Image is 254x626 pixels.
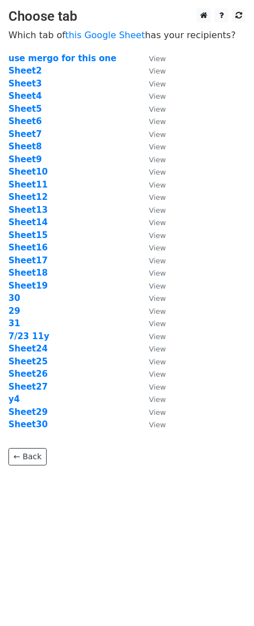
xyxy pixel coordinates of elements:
[8,205,48,215] a: Sheet13
[149,383,166,391] small: View
[8,293,20,303] a: 30
[149,395,166,404] small: View
[8,91,42,101] a: Sheet4
[138,344,166,354] a: View
[149,408,166,417] small: View
[138,419,166,429] a: View
[149,218,166,227] small: View
[8,66,42,76] strong: Sheet2
[8,419,48,429] a: Sheet30
[8,243,48,253] strong: Sheet16
[138,268,166,278] a: View
[8,154,42,165] a: Sheet9
[149,130,166,139] small: View
[149,332,166,341] small: View
[138,53,166,63] a: View
[149,143,166,151] small: View
[138,255,166,266] a: View
[138,116,166,126] a: View
[8,192,48,202] a: Sheet12
[8,53,116,63] a: use mergo for this one
[138,79,166,89] a: View
[149,257,166,265] small: View
[8,180,48,190] a: Sheet11
[8,407,48,417] a: Sheet29
[138,407,166,417] a: View
[8,318,20,328] a: 31
[8,331,49,341] a: 7/23 11y
[8,141,42,152] a: Sheet8
[8,268,48,278] a: Sheet18
[149,117,166,126] small: View
[8,382,48,392] strong: Sheet27
[8,167,48,177] a: Sheet10
[8,8,246,25] h3: Choose tab
[149,421,166,429] small: View
[149,168,166,176] small: View
[138,293,166,303] a: View
[8,230,48,240] a: Sheet15
[149,358,166,366] small: View
[149,67,166,75] small: View
[8,306,20,316] a: 29
[149,231,166,240] small: View
[8,369,48,379] a: Sheet26
[8,29,246,41] p: Which tab of has your recipients?
[149,370,166,378] small: View
[8,281,48,291] a: Sheet19
[138,306,166,316] a: View
[8,344,48,354] a: Sheet24
[149,294,166,303] small: View
[8,129,42,139] a: Sheet7
[138,104,166,114] a: View
[65,30,145,40] a: this Google Sheet
[138,318,166,328] a: View
[138,331,166,341] a: View
[8,79,42,89] a: Sheet3
[138,154,166,165] a: View
[149,193,166,202] small: View
[8,116,42,126] a: Sheet6
[138,357,166,367] a: View
[149,345,166,353] small: View
[8,357,48,367] a: Sheet25
[8,255,48,266] strong: Sheet17
[138,281,166,291] a: View
[8,394,20,404] a: y4
[138,230,166,240] a: View
[8,104,42,114] strong: Sheet5
[149,269,166,277] small: View
[149,80,166,88] small: View
[138,129,166,139] a: View
[149,307,166,316] small: View
[149,206,166,214] small: View
[8,217,48,227] a: Sheet14
[138,66,166,76] a: View
[138,167,166,177] a: View
[149,156,166,164] small: View
[138,192,166,202] a: View
[8,448,47,465] a: ← Back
